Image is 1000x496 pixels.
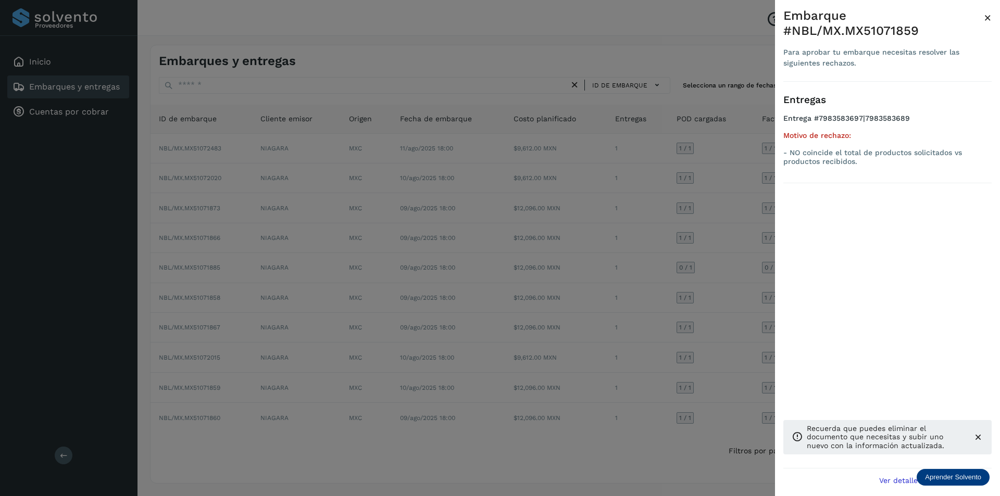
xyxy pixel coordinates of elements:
[879,477,968,484] span: Ver detalle de embarque
[783,47,984,69] div: Para aprobar tu embarque necesitas resolver las siguientes rechazos.
[783,94,992,106] h3: Entregas
[917,469,990,486] div: Aprender Solvento
[984,8,992,27] button: Close
[984,10,992,25] span: ×
[783,131,992,140] h5: Motivo de rechazo:
[783,8,984,39] div: Embarque #NBL/MX.MX51071859
[783,114,992,131] h4: Entrega #7983583697|7983583689
[873,468,992,492] button: Ver detalle de embarque
[925,473,981,481] p: Aprender Solvento
[807,424,965,450] p: Recuerda que puedes eliminar el documento que necesitas y subir uno nuevo con la información actu...
[783,148,992,166] p: - NO coincide el total de productos solicitados vs productos recibidos.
